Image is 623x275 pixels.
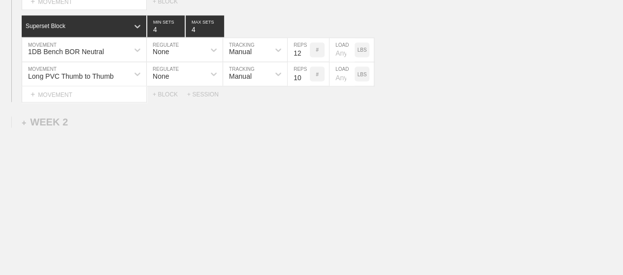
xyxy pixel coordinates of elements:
[358,71,367,77] p: LBS
[316,71,319,77] p: #
[22,118,26,126] span: +
[22,116,68,127] div: WEEK 2
[446,161,623,275] iframe: Chat Widget
[329,38,355,61] input: Any
[28,48,104,56] div: 1DB Bench BOR Neutral
[186,15,224,37] input: None
[26,23,66,30] div: Superset Block
[153,48,169,56] div: None
[153,91,187,97] div: + BLOCK
[28,72,114,80] div: Long PVC Thumb to Thumb
[316,47,319,53] p: #
[329,62,355,86] input: Any
[22,86,147,102] div: MOVEMENT
[153,72,169,80] div: None
[187,91,227,97] div: + SESSION
[229,48,252,56] div: Manual
[31,90,35,98] span: +
[229,72,252,80] div: Manual
[358,47,367,53] p: LBS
